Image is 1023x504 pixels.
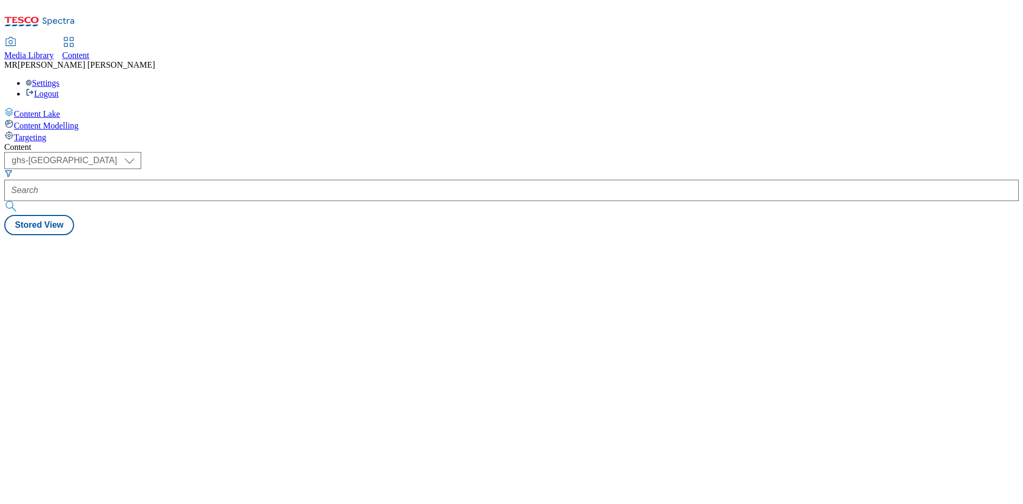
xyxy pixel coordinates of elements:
[62,51,90,60] span: Content
[4,60,18,69] span: MR
[4,51,54,60] span: Media Library
[26,78,60,87] a: Settings
[26,89,59,98] a: Logout
[4,119,1019,131] a: Content Modelling
[14,109,60,118] span: Content Lake
[4,215,74,235] button: Stored View
[4,142,1019,152] div: Content
[4,180,1019,201] input: Search
[18,60,155,69] span: [PERSON_NAME] [PERSON_NAME]
[62,38,90,60] a: Content
[14,121,78,130] span: Content Modelling
[4,38,54,60] a: Media Library
[4,169,13,178] svg: Search Filters
[4,131,1019,142] a: Targeting
[14,133,46,142] span: Targeting
[4,107,1019,119] a: Content Lake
